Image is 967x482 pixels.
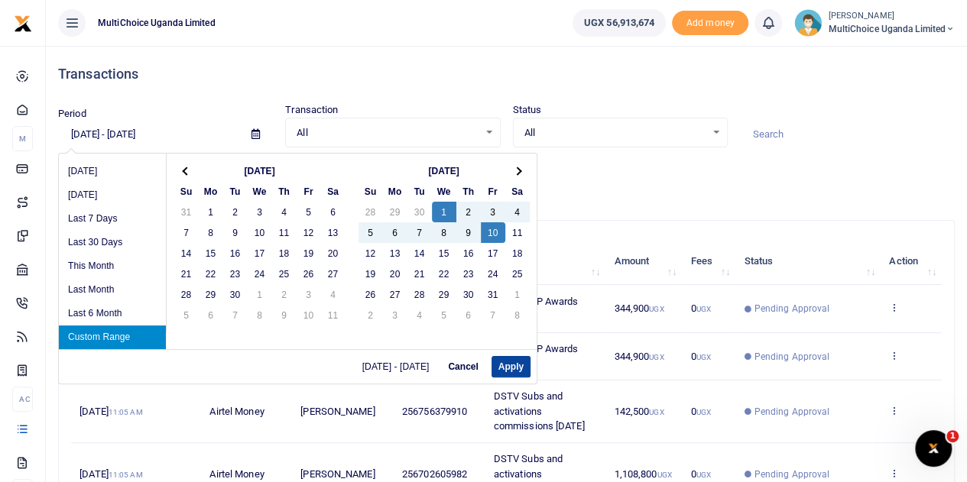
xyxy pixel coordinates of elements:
th: [DATE] [383,160,505,181]
td: 4 [505,202,530,222]
td: 13 [383,243,407,264]
span: UGX 56,913,674 [584,15,654,31]
td: 6 [456,305,481,325]
a: UGX 56,913,674 [573,9,666,37]
span: [PERSON_NAME] [300,468,375,480]
td: 7 [223,305,248,325]
span: 1,108,800 [614,468,671,480]
td: 7 [174,222,199,243]
td: 29 [199,284,223,305]
th: [DATE] [199,160,321,181]
td: 8 [432,222,456,243]
td: 10 [297,305,321,325]
small: UGX [696,408,710,416]
td: 5 [432,305,456,325]
td: 19 [297,243,321,264]
img: profile-user [794,9,822,37]
td: 25 [272,264,297,284]
iframe: Intercom live chat [915,430,952,467]
td: 2 [359,305,383,325]
td: 8 [505,305,530,325]
td: 11 [272,222,297,243]
td: 28 [174,284,199,305]
span: Pending Approval [754,350,829,364]
th: Th [456,181,481,202]
button: Cancel [441,356,485,377]
th: Amount: activate to sort column ascending [605,238,682,285]
td: 6 [321,202,346,222]
th: Th [272,181,297,202]
label: Period [58,106,86,121]
td: 8 [199,222,223,243]
td: 15 [199,243,223,264]
th: Fees: activate to sort column ascending [682,238,735,285]
td: 2 [223,202,248,222]
td: 3 [248,202,272,222]
span: DSTV Subs and activations commissions [DATE] [494,390,585,432]
small: 11:05 AM [109,408,143,416]
li: This Month [59,254,166,278]
td: 1 [248,284,272,305]
small: UGX [649,353,664,361]
button: Apply [492,356,531,377]
td: 10 [248,222,272,243]
span: All [297,125,478,141]
span: [DATE] - [DATE] [362,362,436,371]
td: 14 [407,243,432,264]
li: Last 6 Month [59,302,166,325]
th: Fr [481,181,505,202]
td: 9 [456,222,481,243]
th: Mo [199,181,223,202]
td: 4 [272,202,297,222]
li: [DATE] [59,160,166,183]
td: 12 [297,222,321,243]
label: Status [513,102,542,118]
li: Ac [12,387,33,412]
td: 7 [407,222,432,243]
td: 8 [248,305,272,325]
small: 11:05 AM [109,471,143,479]
td: 4 [407,305,432,325]
th: Memo: activate to sort column ascending [485,238,605,285]
td: 17 [481,243,505,264]
span: 0 [690,351,710,362]
li: Wallet ballance [566,9,672,37]
td: 21 [407,264,432,284]
span: [DATE] [80,468,142,480]
td: 26 [297,264,321,284]
td: 3 [481,202,505,222]
td: 23 [456,264,481,284]
input: select period [58,121,239,147]
small: UGX [696,353,710,361]
td: 27 [321,264,346,284]
span: All [524,125,706,141]
th: Tu [407,181,432,202]
td: 22 [199,264,223,284]
td: 17 [248,243,272,264]
td: 24 [481,264,505,284]
td: 25 [505,264,530,284]
td: 18 [272,243,297,264]
td: 12 [359,243,383,264]
span: Airtel Money [209,468,264,480]
td: 14 [174,243,199,264]
small: [PERSON_NAME] [828,10,955,23]
span: 344,900 [614,302,664,314]
td: 28 [407,284,432,305]
th: Su [174,181,199,202]
th: Action: activate to sort column ascending [881,238,942,285]
span: 0 [690,302,710,314]
span: Pending Approval [754,302,829,315]
td: 7 [481,305,505,325]
li: [DATE] [59,183,166,207]
li: Last 7 Days [59,207,166,231]
a: profile-user [PERSON_NAME] MultiChoice Uganda Limited [794,9,955,37]
td: 3 [297,284,321,305]
th: We [432,181,456,202]
span: [DATE] [80,406,142,417]
th: Status: activate to sort column ascending [735,238,881,285]
span: Pending Approval [754,405,829,419]
th: Sa [321,181,346,202]
td: 6 [199,305,223,325]
td: 30 [456,284,481,305]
